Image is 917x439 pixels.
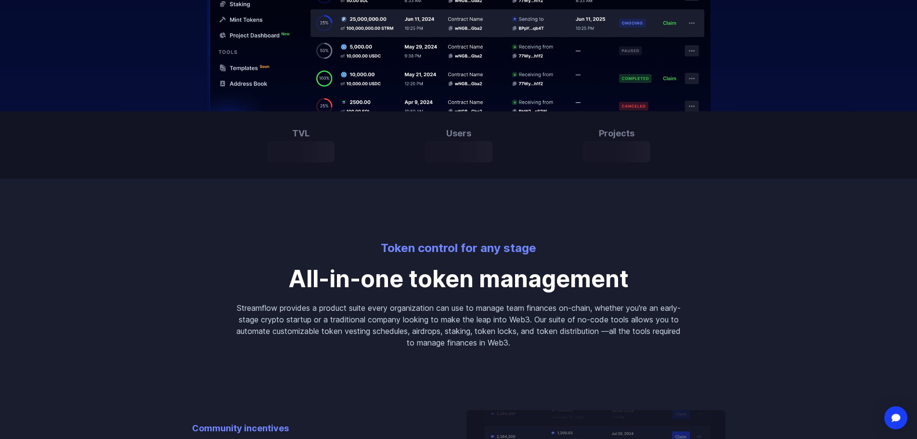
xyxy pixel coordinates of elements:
div: Open Intercom Messenger [884,406,907,429]
h3: TVL [267,127,335,140]
p: Community incentives [192,422,436,435]
p: All-in-one token management [235,267,682,291]
p: Token control for any stage [235,240,682,256]
p: Streamflow provides a product suite every organization can use to manage team finances on-chain, ... [235,302,682,348]
h3: Users [425,127,492,140]
h3: Projects [583,127,650,140]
